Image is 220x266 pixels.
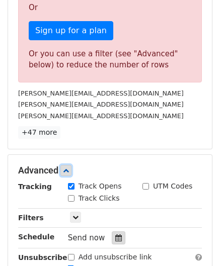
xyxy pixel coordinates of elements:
label: Track Clicks [79,193,120,204]
small: [PERSON_NAME][EMAIL_ADDRESS][DOMAIN_NAME] [18,101,184,108]
small: [PERSON_NAME][EMAIL_ADDRESS][DOMAIN_NAME] [18,90,184,97]
p: Or [29,3,191,13]
a: Sign up for a plan [29,21,113,40]
h5: Advanced [18,165,202,176]
div: Or you can use a filter (see "Advanced" below) to reduce the number of rows [29,48,191,71]
label: Add unsubscribe link [79,252,152,262]
strong: Unsubscribe [18,253,67,261]
iframe: Chat Widget [170,218,220,266]
span: Send now [68,233,105,242]
strong: Tracking [18,183,52,191]
strong: Filters [18,214,44,222]
strong: Schedule [18,233,54,241]
label: Track Opens [79,181,122,192]
label: UTM Codes [153,181,192,192]
small: [PERSON_NAME][EMAIL_ADDRESS][DOMAIN_NAME] [18,112,184,120]
a: +47 more [18,126,60,139]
